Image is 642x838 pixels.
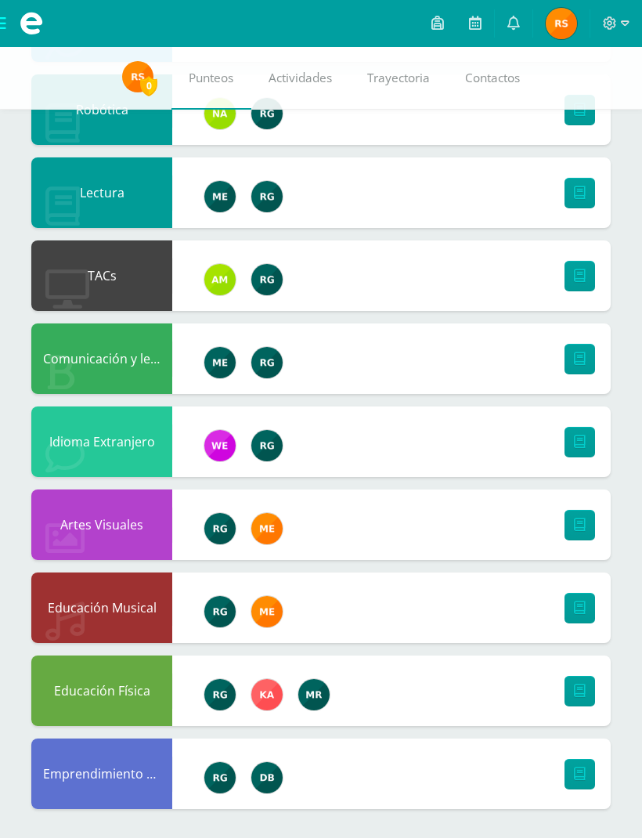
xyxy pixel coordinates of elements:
[31,489,172,560] div: Artes Visuales
[251,47,350,110] a: Actividades
[204,264,236,295] img: fb2ca82e8de93e60a5b7f1e46d7c79f5.png
[31,656,172,726] div: Educación Física
[350,47,448,110] a: Trayectoria
[251,98,283,129] img: 24ef3269677dd7dd963c57b86ff4a022.png
[546,8,577,39] img: 64c84798cf89913e6d2e05f6d10f6372.png
[251,762,283,793] img: 2ce8b78723d74065a2fbc9da14b79a38.png
[31,74,172,145] div: Robótica
[171,47,251,110] a: Punteos
[204,347,236,378] img: e5319dee200a4f57f0a5ff00aaca67bb.png
[251,347,283,378] img: 24ef3269677dd7dd963c57b86ff4a022.png
[204,679,236,710] img: 24ef3269677dd7dd963c57b86ff4a022.png
[367,70,430,86] span: Trayectoria
[204,596,236,627] img: 24ef3269677dd7dd963c57b86ff4a022.png
[31,573,172,643] div: Educación Musical
[31,323,172,394] div: Comunicación y lenguaje
[204,430,236,461] img: 8c5e9009d7ac1927ca83db190ae0c641.png
[204,762,236,793] img: 24ef3269677dd7dd963c57b86ff4a022.png
[298,679,330,710] img: dcbde16094ad5605c855cf189b900fc8.png
[251,181,283,212] img: 24ef3269677dd7dd963c57b86ff4a022.png
[269,70,332,86] span: Actividades
[31,157,172,228] div: Lectura
[251,430,283,461] img: 24ef3269677dd7dd963c57b86ff4a022.png
[31,240,172,311] div: TACs
[251,596,283,627] img: bd5c7d90de01a998aac2bc4ae78bdcd9.png
[204,181,236,212] img: e5319dee200a4f57f0a5ff00aaca67bb.png
[465,70,520,86] span: Contactos
[140,76,157,96] span: 0
[189,70,233,86] span: Punteos
[31,739,172,809] div: Emprendimiento para la Productividad
[251,264,283,295] img: 24ef3269677dd7dd963c57b86ff4a022.png
[204,513,236,544] img: 24ef3269677dd7dd963c57b86ff4a022.png
[251,513,283,544] img: bd5c7d90de01a998aac2bc4ae78bdcd9.png
[31,406,172,477] div: Idioma Extranjero
[122,61,153,92] img: 64c84798cf89913e6d2e05f6d10f6372.png
[448,47,538,110] a: Contactos
[251,679,283,710] img: 760639804b77a624a8a153f578963b33.png
[204,98,236,129] img: 35a337993bdd6a3ef9ef2b9abc5596bd.png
